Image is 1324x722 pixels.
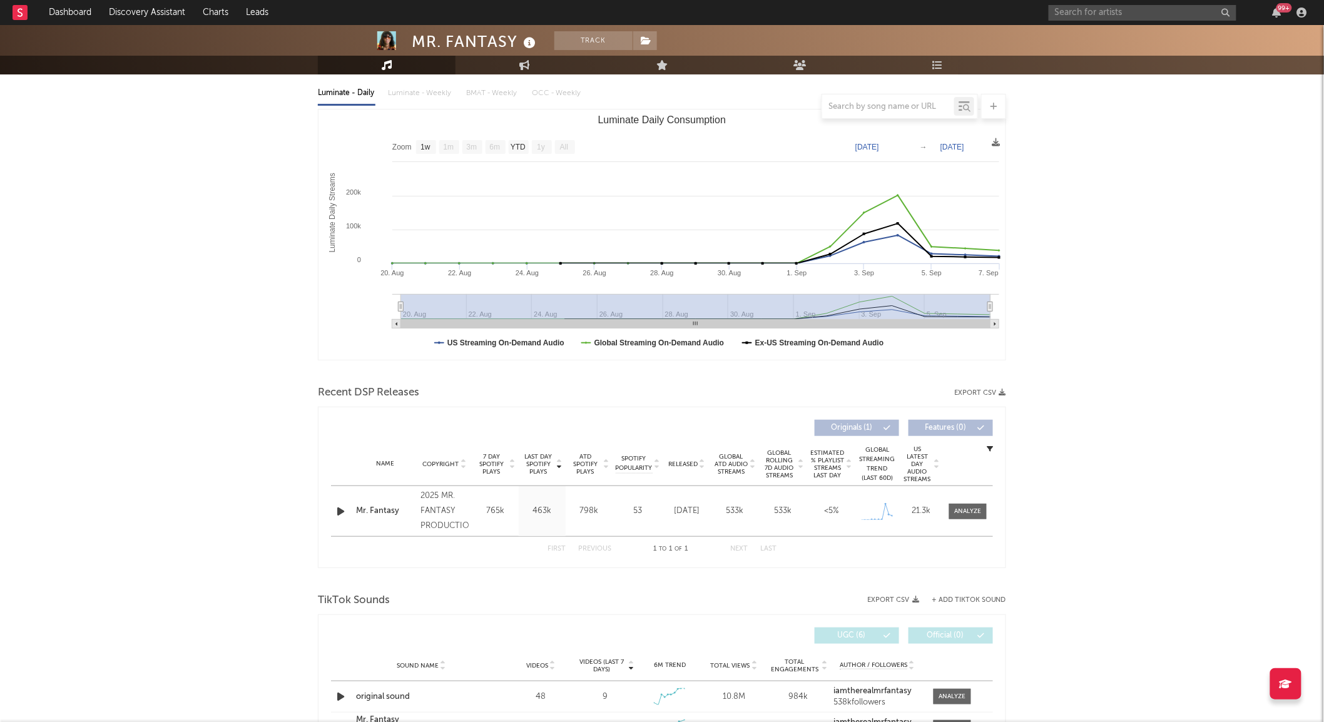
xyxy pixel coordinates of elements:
span: Global Rolling 7D Audio Streams [762,449,797,479]
span: Author / Followers [840,661,907,669]
button: Export CSV [867,596,919,604]
span: Total Engagements [770,658,820,673]
input: Search by song name or URL [822,102,954,112]
div: 9 [603,691,608,703]
text: 20. Aug [380,269,404,277]
div: 798k [569,505,609,517]
text: Zoom [392,143,412,152]
div: [DATE] [666,505,708,517]
text: 24. Aug [516,269,539,277]
div: Luminate - Daily [318,83,375,104]
span: Estimated % Playlist Streams Last Day [810,449,845,479]
button: Last [760,546,777,552]
span: Spotify Popularity [616,454,653,473]
text: Luminate Daily Streams [328,173,337,252]
span: Copyright [422,460,459,468]
span: Global ATD Audio Streams [714,453,748,475]
div: 533k [762,505,804,517]
text: 30. Aug [718,269,741,277]
span: US Latest Day Audio Streams [902,445,932,483]
text: 0 [357,256,361,263]
div: 21.3k [902,505,940,517]
button: Official(0) [909,628,993,644]
div: <5% [810,505,852,517]
span: 7 Day Spotify Plays [475,453,508,475]
text: YTD [511,143,526,152]
div: Name [356,459,414,469]
strong: iamtherealmrfantasy [834,687,912,695]
span: TikTok Sounds [318,593,390,608]
span: to [659,546,667,552]
button: Export CSV [954,389,1006,397]
text: 7. Sep [979,269,999,277]
text: Ex-US Streaming On-Demand Audio [755,338,884,347]
button: Previous [578,546,611,552]
button: Originals(1) [815,420,899,436]
text: 100k [346,222,361,230]
svg: Luminate Daily Consumption [318,109,1006,360]
text: 5. Sep [922,269,942,277]
text: → [920,143,927,151]
text: 3m [467,143,477,152]
text: Global Streaming On-Demand Audio [594,338,725,347]
span: Originals ( 1 ) [823,424,880,432]
text: 22. Aug [448,269,471,277]
text: [DATE] [940,143,964,151]
div: 6M Trend [641,661,699,670]
div: 48 [512,691,570,703]
text: US Streaming On-Demand Audio [447,338,564,347]
text: Luminate Daily Consumption [598,114,726,125]
span: Official ( 0 ) [917,632,974,639]
text: 1m [444,143,454,152]
text: 1. Sep [787,269,807,277]
div: 2025 MR. FANTASY PRODUCTIONS [420,489,469,534]
div: 53 [616,505,659,517]
input: Search for artists [1049,5,1236,21]
div: 765k [475,505,516,517]
span: Released [668,460,698,468]
div: 1 1 1 [636,542,705,557]
button: First [547,546,566,552]
div: MR. FANTASY [412,31,539,52]
span: Last Day Spotify Plays [522,453,555,475]
a: original sound [356,691,487,703]
span: Videos (last 7 days) [576,658,627,673]
text: 200k [346,188,361,196]
text: 1w [420,143,430,152]
div: 533k [714,505,756,517]
text: [DATE] [855,143,879,151]
span: Features ( 0 ) [917,424,974,432]
button: UGC(6) [815,628,899,644]
button: + Add TikTok Sound [932,597,1006,604]
div: Global Streaming Trend (Last 60D) [858,445,896,483]
button: Features(0) [909,420,993,436]
text: 26. Aug [583,269,606,277]
text: 1y [537,143,545,152]
text: All [560,143,568,152]
text: 3. Sep [855,269,875,277]
span: Recent DSP Releases [318,385,419,400]
span: UGC ( 6 ) [823,632,880,639]
button: Next [730,546,748,552]
span: Sound Name [397,662,439,669]
a: Mr. Fantasy [356,505,414,517]
button: + Add TikTok Sound [919,597,1006,604]
span: of [675,546,683,552]
a: iamtherealmrfantasy [834,687,921,696]
span: Total Views [711,662,750,669]
text: 28. Aug [650,269,673,277]
button: 99+ [1273,8,1281,18]
button: Track [554,31,633,50]
div: 538k followers [834,698,921,707]
text: 6m [490,143,501,152]
div: 463k [522,505,563,517]
div: 10.8M [705,691,763,703]
div: 984k [770,691,828,703]
span: ATD Spotify Plays [569,453,602,475]
div: 99 + [1276,3,1292,13]
span: Videos [526,662,548,669]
